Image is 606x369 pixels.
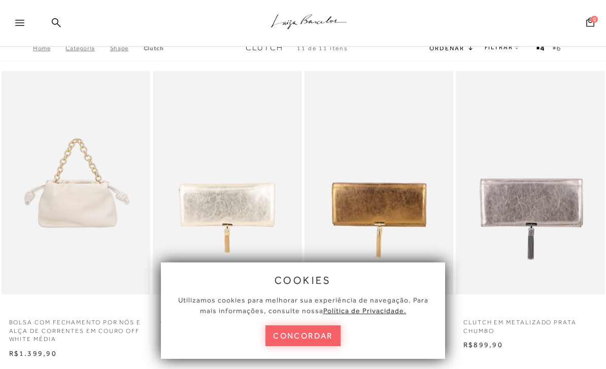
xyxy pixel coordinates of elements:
img: CLUTCH EM METALIZADO PRATA CHUMBO [457,73,604,293]
span: 11 de 11 itens [297,45,348,52]
span: R$899,90 [463,341,503,349]
a: Categoria [65,45,110,52]
a: CLUTCH EM METALIZADO PRATA CHUMBO CLUTCH EM METALIZADO PRATA CHUMBO [457,73,604,293]
img: CLUTCH EM METALIZADO BRONZE [306,73,453,293]
img: BOLSA COM FECHAMENTO POR NÓS E ALÇA DE CORRENTES EM COURO OFF WHITE MÉDIA [3,73,150,293]
a: Home [33,45,65,52]
button: gridText6Desc [550,42,564,55]
a: Política de Privacidade. [323,307,407,315]
a: FILTRAR [485,44,520,51]
span: Utilizamos cookies para melhorar sua experiência de navegação. Para mais informações, consulte nossa [178,296,428,315]
span: Ordenar [429,45,464,52]
a: CLUTCH EM METALIZADO PRATA CHUMBO [456,312,605,336]
a: Clutch [144,45,164,52]
img: CLUTCH EM METALIZADO DOURADO [154,73,301,293]
span: Clutch [246,43,283,52]
a: BOLSA COM FECHAMENTO POR NÓS E ALÇA DE CORRENTES EM COURO OFF WHITE MÉDIA [2,312,151,344]
a: CLUTCH EM METALIZADO BRONZE CLUTCH EM METALIZADO BRONZE [306,73,453,293]
span: cookies [275,275,331,286]
a: Shape [110,45,144,52]
button: Mostrar 4 produtos por linha [533,42,548,55]
button: 0 [583,17,597,30]
span: 0 [591,16,598,23]
a: CLUTCH EM METALIZADO DOURADO CLUTCH EM METALIZADO DOURADO [154,73,301,293]
button: concordar [265,325,341,346]
span: R$1.399,90 [9,349,57,357]
a: BOLSA COM FECHAMENTO POR NÓS E ALÇA DE CORRENTES EM COURO OFF WHITE MÉDIA BOLSA COM FECHAMENTO PO... [3,73,150,293]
